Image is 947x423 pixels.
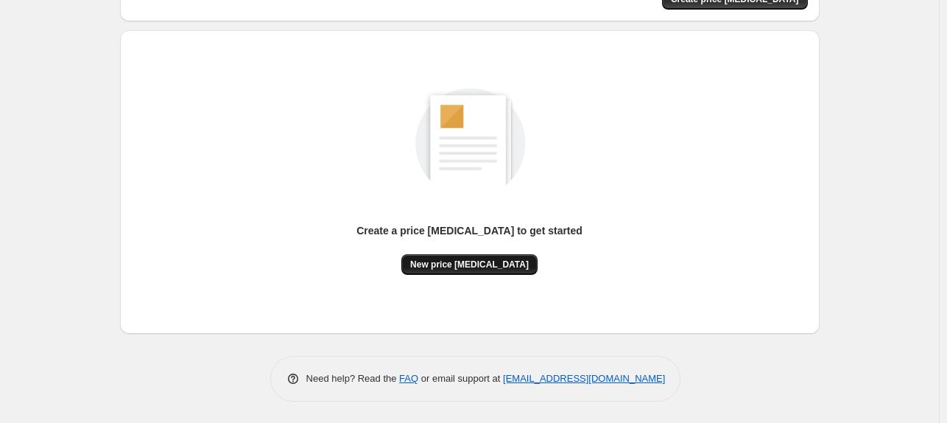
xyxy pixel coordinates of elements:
a: FAQ [399,373,418,384]
span: New price [MEDICAL_DATA] [410,259,529,270]
span: or email support at [418,373,503,384]
span: Need help? Read the [306,373,400,384]
button: New price [MEDICAL_DATA] [401,254,538,275]
p: Create a price [MEDICAL_DATA] to get started [356,223,582,238]
a: [EMAIL_ADDRESS][DOMAIN_NAME] [503,373,665,384]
